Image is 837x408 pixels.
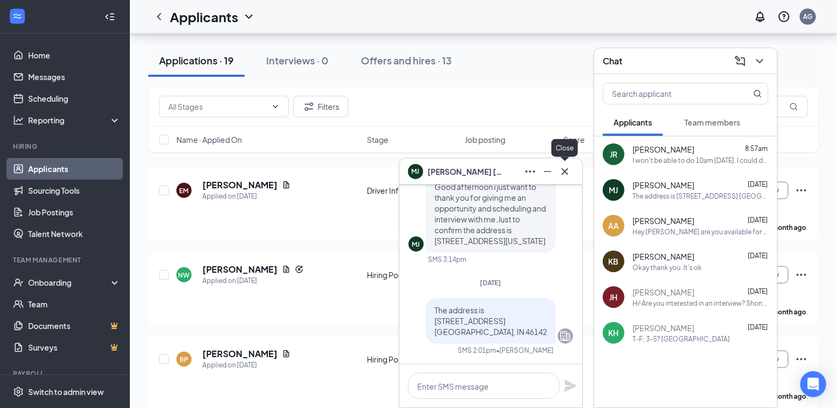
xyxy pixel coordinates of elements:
svg: ChevronLeft [153,10,166,23]
div: T-F; 3-5? [GEOGRAPHIC_DATA] [632,334,730,344]
a: Scheduling [28,88,121,109]
span: Job posting [465,134,505,145]
div: Close [551,139,578,157]
a: Home [28,44,121,66]
b: a month ago [767,223,806,232]
div: Hiring Pool [367,269,459,280]
div: The address is [STREET_ADDRESS] [GEOGRAPHIC_DATA], IN 46142 [632,192,768,201]
span: Score [563,134,585,145]
svg: MagnifyingGlass [753,89,762,98]
div: Payroll [13,369,118,378]
div: SMS 2:01pm [458,346,496,355]
div: Driver Information [367,185,459,196]
div: Offers and hires · 13 [361,54,452,67]
span: [DATE] [480,279,502,287]
button: ChevronDown [751,52,768,70]
div: I won't be able to do 10am [DATE]. I could do 12:00 [DATE] or I could do 10am [DATE]. [632,156,768,165]
svg: Ellipses [524,165,537,178]
span: [DATE] [748,216,768,224]
div: MJ [412,240,420,249]
span: [PERSON_NAME] [PERSON_NAME] [427,166,503,177]
span: [PERSON_NAME] [632,215,694,226]
span: [PERSON_NAME] [632,144,694,155]
div: AA [608,220,619,231]
svg: UserCheck [13,277,24,288]
a: Sourcing Tools [28,180,121,201]
span: Team members [684,117,740,127]
svg: Reapply [295,265,304,274]
a: Talent Network [28,223,121,245]
svg: Analysis [13,115,24,126]
div: Okay thank you. It's ok [632,263,702,272]
a: Applicants [28,158,121,180]
div: Onboarding [28,277,111,288]
a: DocumentsCrown [28,315,121,337]
svg: ChevronDown [753,55,766,68]
svg: Company [559,330,572,343]
svg: Notifications [754,10,767,23]
div: Hi! Are you interested in an interview? Shona GM [632,299,768,308]
svg: ChevronDown [271,102,280,111]
span: [DATE] [748,323,768,331]
svg: Ellipses [795,184,808,197]
div: Switch to admin view [28,386,104,397]
button: Minimize [539,163,556,180]
svg: Minimize [541,165,554,178]
svg: Document [282,350,291,358]
div: KB [609,256,619,267]
div: JH [610,292,618,302]
span: [DATE] [748,287,768,295]
a: Job Postings [28,201,121,223]
svg: Cross [558,165,571,178]
div: Applied on [DATE] [202,191,291,202]
a: Messages [28,66,121,88]
div: KH [609,327,619,338]
div: JR [610,149,617,160]
span: • [PERSON_NAME] [496,346,553,355]
div: MJ [609,185,618,195]
svg: QuestionInfo [777,10,790,23]
svg: MagnifyingGlass [789,102,798,111]
div: NW [179,271,190,280]
div: RP [180,355,188,364]
b: a month ago [767,308,806,316]
span: The address is [STREET_ADDRESS] [GEOGRAPHIC_DATA], IN 46142 [434,305,547,337]
span: Name · Applied On [176,134,242,145]
svg: Document [282,181,291,189]
div: Interviews · 0 [266,54,328,67]
h5: [PERSON_NAME] [202,264,278,275]
span: [DATE] [748,180,768,188]
b: a month ago [767,392,806,400]
div: Hiring Pool [367,354,459,365]
button: Ellipses [522,163,539,180]
div: Team Management [13,255,118,265]
div: Reporting [28,115,121,126]
h5: [PERSON_NAME] [202,348,278,360]
h1: Applicants [170,8,238,26]
span: [PERSON_NAME] [632,251,694,262]
span: [DATE] [748,252,768,260]
svg: Document [282,265,291,274]
svg: ChevronDown [242,10,255,23]
div: Hey [PERSON_NAME] are you available for an interview [DATE] at 3pm? [632,227,768,236]
h5: [PERSON_NAME] [202,179,278,191]
button: Cross [556,163,574,180]
span: [PERSON_NAME] [632,323,694,333]
svg: WorkstreamLogo [12,11,23,22]
div: EM [180,186,189,195]
h3: Chat [603,55,622,67]
div: Open Intercom Messenger [800,371,826,397]
a: SurveysCrown [28,337,121,358]
input: All Stages [168,101,267,113]
div: Applications · 19 [159,54,234,67]
svg: ComposeMessage [734,55,747,68]
a: Team [28,293,121,315]
svg: Plane [564,379,577,392]
div: Applied on [DATE] [202,275,304,286]
svg: Ellipses [795,268,808,281]
span: [PERSON_NAME] [632,287,694,298]
span: Stage [367,134,388,145]
span: 8:57am [745,144,768,153]
div: SMS 3:14pm [428,255,466,264]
